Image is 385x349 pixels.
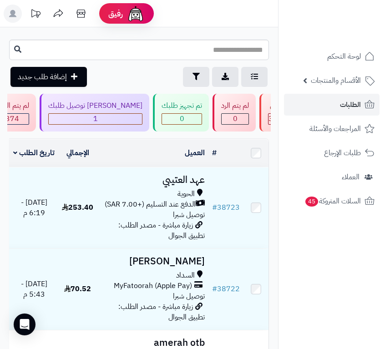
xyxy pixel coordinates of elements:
[114,281,192,291] span: MyFatoorah (Apple Pay)
[311,74,361,87] span: الأقسام والمنتجات
[127,5,145,23] img: ai-face.png
[173,209,205,220] span: توصيل شبرا
[101,256,205,267] h3: [PERSON_NAME]
[13,147,55,158] a: تاريخ الطلب
[105,199,196,210] span: الدفع عند التسليم (+7.00 SAR)
[268,114,284,124] div: 3847
[323,25,376,45] img: logo-2.png
[284,190,380,212] a: السلات المتروكة45
[48,101,142,111] div: [PERSON_NAME] توصيل طلبك
[304,195,361,207] span: السلات المتروكة
[162,101,202,111] div: تم تجهيز طلبك
[327,50,361,63] span: لوحة التحكم
[284,94,380,116] a: الطلبات
[185,147,205,158] a: العميل
[18,71,67,82] span: إضافة طلب جديد
[108,8,123,19] span: رفيق
[212,283,217,294] span: #
[38,94,151,132] a: [PERSON_NAME] توصيل طلبك 1
[118,220,205,241] span: زيارة مباشرة - مصدر الطلب: تطبيق الجوال
[66,147,89,158] a: الإجمالي
[64,283,91,294] span: 70.52
[284,166,380,188] a: العملاء
[118,301,205,323] span: زيارة مباشرة - مصدر الطلب: تطبيق الجوال
[309,122,361,135] span: المراجعات والأسئلة
[284,118,380,140] a: المراجعات والأسئلة
[212,202,217,213] span: #
[49,114,142,124] span: 1
[342,171,360,183] span: العملاء
[177,189,195,199] span: الحوية
[14,314,35,335] div: Open Intercom Messenger
[268,101,284,111] div: ملغي
[101,175,205,185] h3: عهد العتيبي
[284,142,380,164] a: طلبات الإرجاع
[101,338,205,348] h3: amerah otb
[162,114,202,124] span: 0
[268,114,284,124] span: 3.8K
[258,94,293,132] a: ملغي 3.8K
[151,94,211,132] a: تم تجهيز طلبك 0
[284,46,380,67] a: لوحة التحكم
[21,197,47,218] span: [DATE] - 6:19 م
[212,147,217,158] a: #
[21,278,47,300] span: [DATE] - 5:43 م
[211,94,258,132] a: لم يتم الرد 0
[222,114,248,124] span: 0
[173,291,205,302] span: توصيل شبرا
[212,202,240,213] a: #38723
[305,197,318,207] span: 45
[340,98,361,111] span: الطلبات
[212,283,240,294] a: #38722
[10,67,87,87] a: إضافة طلب جديد
[24,5,47,25] a: تحديثات المنصة
[176,270,195,281] span: السداد
[324,147,361,159] span: طلبات الإرجاع
[62,202,93,213] span: 253.40
[221,101,249,111] div: لم يتم الرد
